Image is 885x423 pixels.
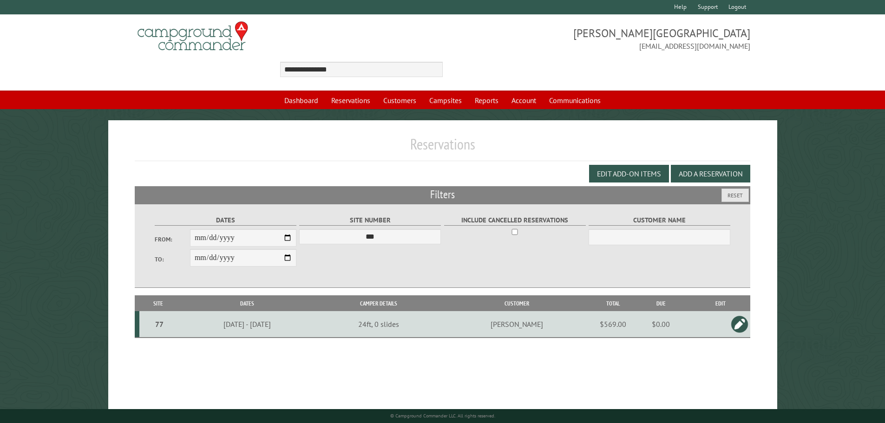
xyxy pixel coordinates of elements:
img: Campground Commander [135,18,251,54]
th: Camper Details [317,295,439,312]
th: Site [139,295,177,312]
th: Dates [177,295,317,312]
a: Dashboard [279,91,324,109]
label: From: [155,235,190,244]
h2: Filters [135,186,751,204]
a: Customers [378,91,422,109]
th: Due [631,295,690,312]
button: Reset [721,189,749,202]
small: © Campground Commander LLC. All rights reserved. [390,413,495,419]
td: $0.00 [631,311,690,338]
label: Include Cancelled Reservations [444,215,586,226]
th: Edit [690,295,750,312]
span: [PERSON_NAME][GEOGRAPHIC_DATA] [EMAIL_ADDRESS][DOMAIN_NAME] [443,26,751,52]
a: Communications [544,91,606,109]
a: Campsites [424,91,467,109]
div: 77 [143,319,176,329]
a: Reports [469,91,504,109]
label: Customer Name [589,215,730,226]
td: $569.00 [594,311,631,338]
button: Add a Reservation [671,165,750,182]
td: [PERSON_NAME] [439,311,594,338]
div: [DATE] - [DATE] [178,319,316,329]
label: Dates [155,215,296,226]
label: Site Number [299,215,441,226]
td: 24ft, 0 slides [317,311,439,338]
h1: Reservations [135,135,751,161]
a: Account [506,91,542,109]
label: To: [155,255,190,264]
th: Customer [439,295,594,312]
th: Total [594,295,631,312]
button: Edit Add-on Items [589,165,669,182]
a: Reservations [326,91,376,109]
